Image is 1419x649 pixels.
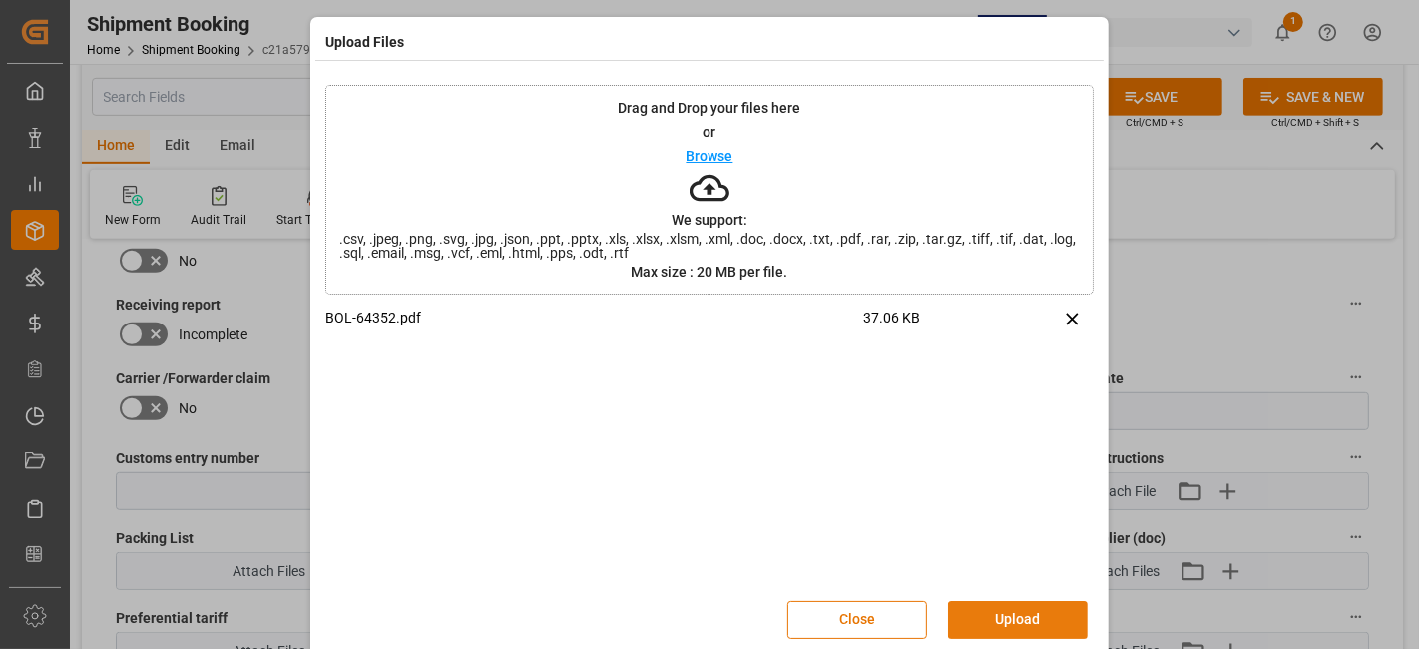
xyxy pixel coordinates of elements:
[687,149,733,163] p: Browse
[672,213,747,227] p: We support:
[632,265,788,279] p: Max size : 20 MB per file.
[787,601,927,639] button: Close
[704,125,716,139] p: or
[326,232,1093,260] span: .csv, .jpeg, .png, .svg, .jpg, .json, .ppt, .pptx, .xls, .xlsx, .xlsm, .xml, .doc, .docx, .txt, ....
[619,101,801,115] p: Drag and Drop your files here
[948,601,1088,639] button: Upload
[325,308,863,328] p: BOL-64352.pdf
[863,308,999,342] span: 37.06 KB
[325,32,404,53] h4: Upload Files
[325,85,1094,295] div: Drag and Drop your files hereorBrowseWe support:.csv, .jpeg, .png, .svg, .jpg, .json, .ppt, .pptx...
